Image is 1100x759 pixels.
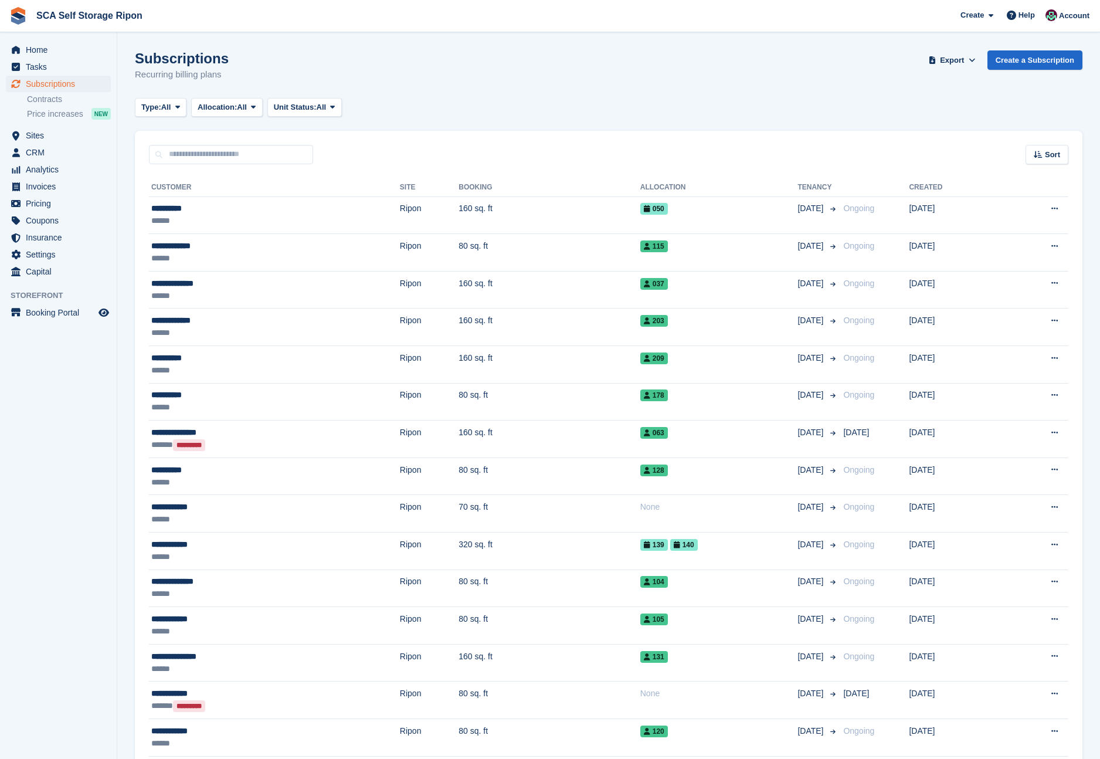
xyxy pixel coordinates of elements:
[843,502,874,511] span: Ongoing
[32,6,147,25] a: SCA Self Storage Ripon
[1018,9,1035,21] span: Help
[640,726,668,737] span: 120
[97,306,111,320] a: Preview store
[797,314,826,327] span: [DATE]
[400,421,459,458] td: Ripon
[27,107,111,120] a: Price increases NEW
[909,719,1001,757] td: [DATE]
[909,234,1001,272] td: [DATE]
[400,570,459,607] td: Ripon
[6,161,111,178] a: menu
[843,241,874,250] span: Ongoing
[459,383,640,421] td: 80 sq. ft
[640,203,668,215] span: 050
[940,55,964,66] span: Export
[400,682,459,719] td: Ripon
[640,240,668,252] span: 115
[797,575,826,588] span: [DATE]
[26,263,96,280] span: Capital
[400,383,459,421] td: Ripon
[459,234,640,272] td: 80 sq. ft
[909,271,1001,309] td: [DATE]
[459,607,640,645] td: 80 sq. ft
[843,204,874,213] span: Ongoing
[400,607,459,645] td: Ripon
[640,501,798,513] div: None
[909,458,1001,495] td: [DATE]
[987,50,1082,70] a: Create a Subscription
[141,101,161,113] span: Type:
[459,570,640,607] td: 80 sq. ft
[6,144,111,161] a: menu
[843,726,874,736] span: Ongoing
[400,309,459,346] td: Ripon
[797,202,826,215] span: [DATE]
[797,538,826,551] span: [DATE]
[135,98,186,117] button: Type: All
[6,42,111,58] a: menu
[640,465,668,476] span: 128
[191,98,263,117] button: Allocation: All
[11,290,117,301] span: Storefront
[459,309,640,346] td: 160 sq. ft
[400,533,459,570] td: Ripon
[91,108,111,120] div: NEW
[6,127,111,144] a: menu
[459,458,640,495] td: 80 sq. ft
[27,94,111,105] a: Contracts
[843,279,874,288] span: Ongoing
[26,246,96,263] span: Settings
[26,144,96,161] span: CRM
[909,533,1001,570] td: [DATE]
[1045,149,1060,161] span: Sort
[9,7,27,25] img: stora-icon-8386f47178a22dfd0bd8f6a31ec36ba5ce8667c1dd55bd0f319d3a0aa187defe.svg
[6,178,111,195] a: menu
[640,614,668,625] span: 105
[909,644,1001,682] td: [DATE]
[843,316,874,325] span: Ongoing
[960,9,984,21] span: Create
[400,458,459,495] td: Ripon
[797,352,826,364] span: [DATE]
[797,501,826,513] span: [DATE]
[1059,10,1089,22] span: Account
[400,178,459,197] th: Site
[797,426,826,439] span: [DATE]
[1045,9,1057,21] img: Sam Chapman
[797,240,826,252] span: [DATE]
[797,687,826,700] span: [DATE]
[843,689,869,698] span: [DATE]
[6,76,111,92] a: menu
[459,495,640,533] td: 70 sq. ft
[267,98,342,117] button: Unit Status: All
[459,533,640,570] td: 320 sq. ft
[843,614,874,624] span: Ongoing
[843,577,874,586] span: Ongoing
[317,101,327,113] span: All
[640,278,668,290] span: 037
[909,309,1001,346] td: [DATE]
[149,178,400,197] th: Customer
[26,212,96,229] span: Coupons
[6,59,111,75] a: menu
[6,263,111,280] a: menu
[26,161,96,178] span: Analytics
[797,277,826,290] span: [DATE]
[6,246,111,263] a: menu
[459,719,640,757] td: 80 sq. ft
[459,178,640,197] th: Booking
[797,464,826,476] span: [DATE]
[27,109,83,120] span: Price increases
[909,570,1001,607] td: [DATE]
[400,196,459,234] td: Ripon
[843,540,874,549] span: Ongoing
[26,178,96,195] span: Invoices
[843,652,874,661] span: Ongoing
[400,271,459,309] td: Ripon
[909,383,1001,421] td: [DATE]
[26,59,96,75] span: Tasks
[274,101,317,113] span: Unit Status:
[640,651,668,663] span: 131
[926,50,978,70] button: Export
[6,229,111,246] a: menu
